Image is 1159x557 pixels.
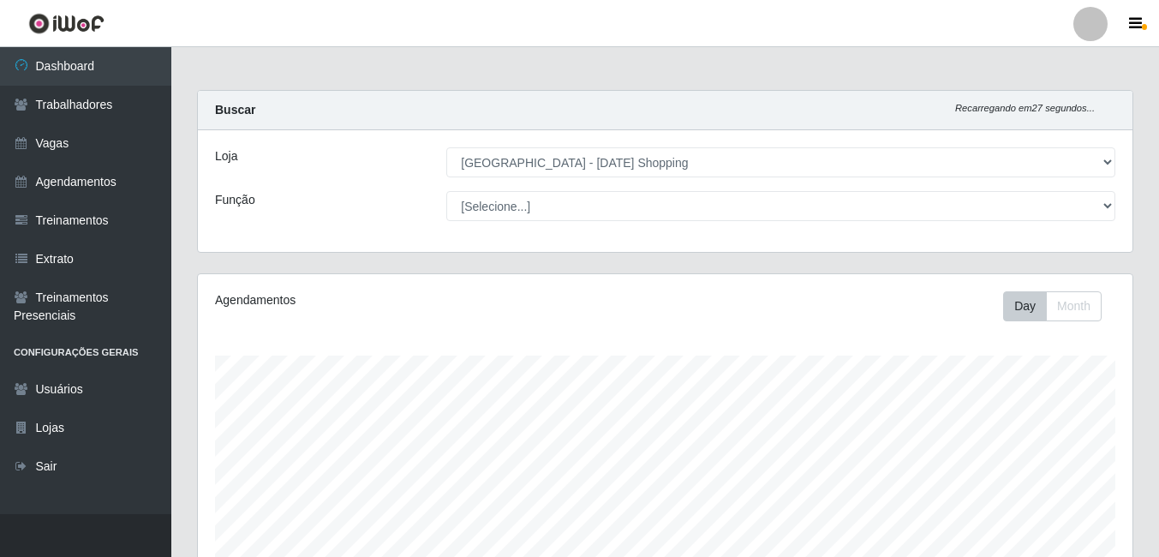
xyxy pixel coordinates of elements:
[1046,291,1102,321] button: Month
[215,103,255,117] strong: Buscar
[28,13,105,34] img: CoreUI Logo
[215,147,237,165] label: Loja
[215,191,255,209] label: Função
[1003,291,1102,321] div: First group
[215,291,575,309] div: Agendamentos
[1003,291,1115,321] div: Toolbar with button groups
[1003,291,1047,321] button: Day
[955,103,1095,113] i: Recarregando em 27 segundos...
